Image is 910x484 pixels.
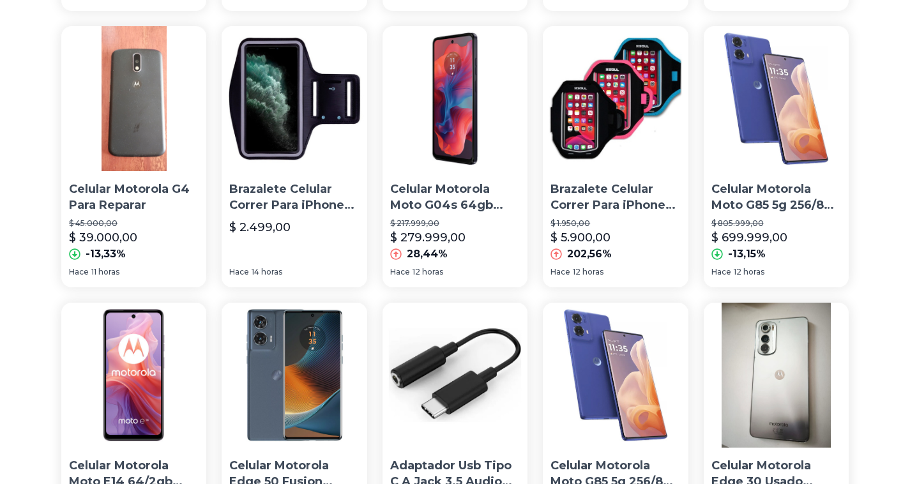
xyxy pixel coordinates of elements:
[704,26,849,171] img: Celular Motorola Moto G85 5g 256/8gb Ram + Accesorio Regalo
[711,267,731,277] span: Hace
[222,303,367,448] img: Celular Motorola Edge 50 Fusion 256/8gb Ram Accesorio Regalo
[550,218,680,229] p: $ 1.950,00
[390,229,466,246] p: $ 279.999,00
[69,267,89,277] span: Hace
[390,218,520,229] p: $ 217.999,00
[91,267,119,277] span: 11 horas
[383,26,527,287] a: Celular Motorola Moto G04s 64gb 4gb Ram Accesorio De RegaloCelular Motorola Moto G04s 64gb 4gb Ra...
[383,303,527,448] img: Adaptador Usb Tipo C A Jack 3.5 Audio Para Celular Motorola
[567,246,612,262] p: 202,56%
[69,229,137,246] p: $ 39.000,00
[229,267,249,277] span: Hace
[390,267,410,277] span: Hace
[86,246,126,262] p: -13,33%
[69,181,199,213] p: Celular Motorola G4 Para Reparar
[222,26,367,287] a: Brazalete Celular Correr Para iPhone Samsung Motorola SonyBrazalete Celular Correr Para iPhone Sa...
[550,267,570,277] span: Hace
[407,246,448,262] p: 28,44%
[573,267,603,277] span: 12 horas
[704,303,849,448] img: Celular Motorola Edge 30 Usado 128gb Color Plata
[69,218,199,229] p: $ 45.000,00
[550,181,680,213] p: Brazalete Celular Correr Para iPhone Samsung Motorola Sony
[383,26,527,171] img: Celular Motorola Moto G04s 64gb 4gb Ram Accesorio De Regalo
[550,229,610,246] p: $ 5.900,00
[704,26,849,287] a: Celular Motorola Moto G85 5g 256/8gb Ram + Accesorio RegaloCelular Motorola Moto G85 5g 256/8gb R...
[711,218,841,229] p: $ 805.999,00
[711,229,787,246] p: $ 699.999,00
[252,267,282,277] span: 14 horas
[728,246,766,262] p: -13,15%
[229,181,359,213] p: Brazalete Celular Correr Para iPhone Samsung Motorola Sony
[61,26,206,287] a: Celular Motorola G4 Para RepararCelular Motorola G4 Para Reparar$ 45.000,00$ 39.000,00-13,33%Hace...
[711,181,841,213] p: Celular Motorola Moto G85 5g 256/8gb Ram + Accesorio Regalo
[61,26,206,171] img: Celular Motorola G4 Para Reparar
[413,267,443,277] span: 12 horas
[543,26,688,287] a: Brazalete Celular Correr Para iPhone Samsung Motorola SonyBrazalete Celular Correr Para iPhone Sa...
[734,267,764,277] span: 12 horas
[229,218,291,236] p: $ 2.499,00
[61,303,206,448] img: Celular Motorola Moto E14 64/2gb Ram + Accesorio De Regalo
[390,181,520,213] p: Celular Motorola Moto G04s 64gb 4gb Ram Accesorio De Regalo
[222,26,367,171] img: Brazalete Celular Correr Para iPhone Samsung Motorola Sony
[543,26,688,171] img: Brazalete Celular Correr Para iPhone Samsung Motorola Sony
[543,303,688,448] img: Celular Motorola Moto G85 5g 256/8gb Ram + Auricular Regalo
